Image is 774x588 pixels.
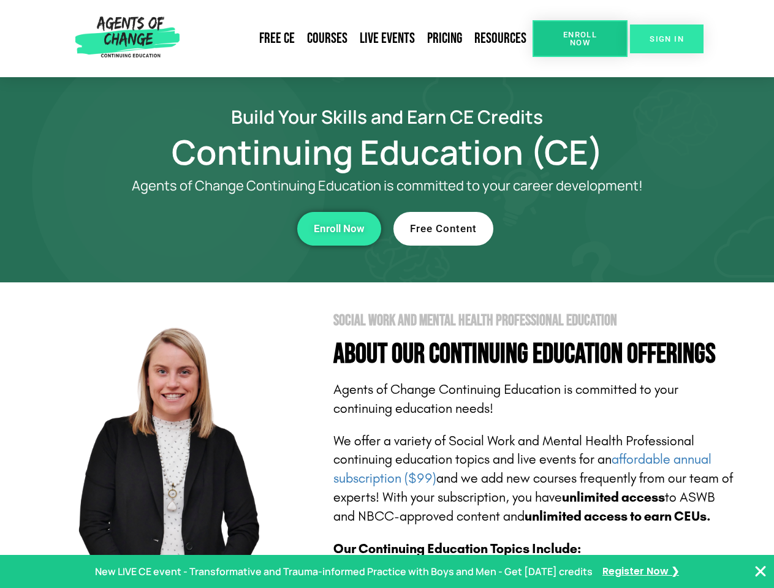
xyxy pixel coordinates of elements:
h2: Social Work and Mental Health Professional Education [333,313,737,328]
p: We offer a variety of Social Work and Mental Health Professional continuing education topics and ... [333,432,737,526]
p: Agents of Change Continuing Education is committed to your career development! [87,178,688,194]
a: Resources [468,24,533,53]
span: Enroll Now [314,224,365,234]
a: Enroll Now [533,20,628,57]
h1: Continuing Education (CE) [38,138,737,166]
a: Pricing [421,24,468,53]
p: New LIVE CE event - Transformative and Trauma-informed Practice with Boys and Men - Get [DATE] cr... [95,563,593,581]
b: unlimited access to earn CEUs. [525,508,711,524]
a: Free Content [393,212,493,246]
h4: About Our Continuing Education Offerings [333,341,737,368]
h2: Build Your Skills and Earn CE Credits [38,108,737,126]
a: Courses [301,24,354,53]
span: Enroll Now [552,31,608,47]
a: Free CE [253,24,301,53]
a: Live Events [354,24,421,53]
a: Register Now ❯ [602,563,679,581]
a: Enroll Now [297,212,381,246]
button: Close Banner [753,564,768,579]
nav: Menu [184,24,533,53]
span: SIGN IN [650,35,684,43]
span: Free Content [410,224,477,234]
a: SIGN IN [630,24,704,53]
span: Agents of Change Continuing Education is committed to your continuing education needs! [333,382,678,417]
b: Our Continuing Education Topics Include: [333,541,581,557]
b: unlimited access [562,489,665,505]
